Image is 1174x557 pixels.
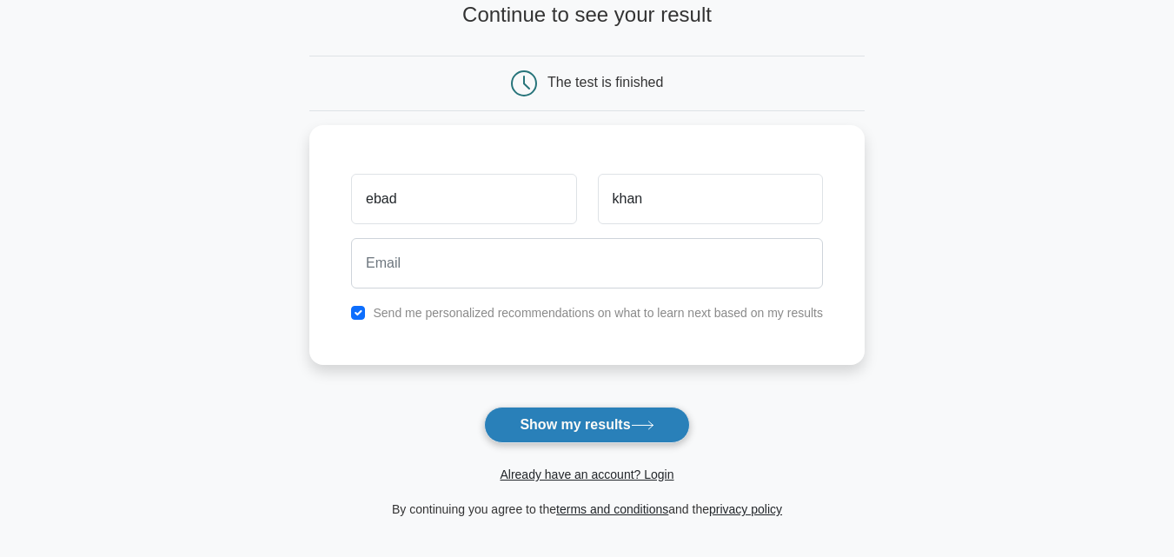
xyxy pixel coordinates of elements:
[373,306,823,320] label: Send me personalized recommendations on what to learn next based on my results
[709,502,782,516] a: privacy policy
[484,407,689,443] button: Show my results
[547,75,663,90] div: The test is finished
[500,467,673,481] a: Already have an account? Login
[556,502,668,516] a: terms and conditions
[351,238,823,288] input: Email
[598,174,823,224] input: Last name
[299,499,875,520] div: By continuing you agree to the and the
[351,174,576,224] input: First name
